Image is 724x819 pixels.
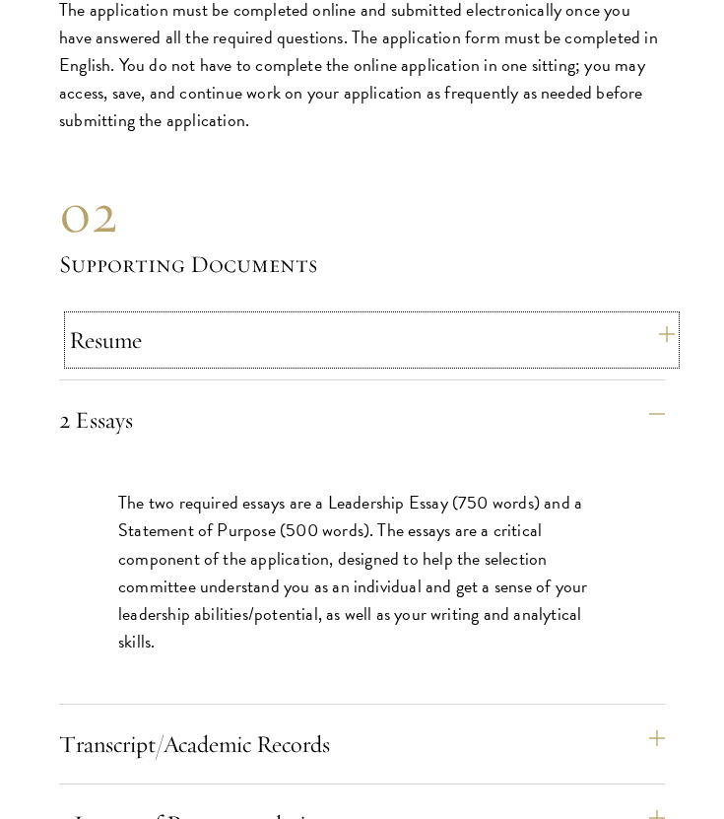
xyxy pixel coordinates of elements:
div: 02 [59,178,665,247]
button: Resume [69,316,675,364]
button: 2 Essays [59,396,665,444]
h3: Supporting Documents [59,247,665,281]
button: Transcript/Academic Records [59,720,665,768]
p: The two required essays are a Leadership Essay (750 words) and a Statement of Purpose (500 words)... [118,489,606,654]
